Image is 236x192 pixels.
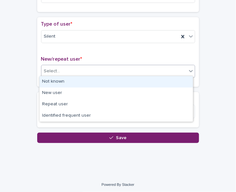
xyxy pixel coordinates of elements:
[116,136,127,140] span: Save
[39,99,193,110] div: Repeat user
[44,68,60,75] div: Select...
[37,133,199,143] button: Save
[102,183,134,186] a: Powered By Stacker
[39,88,193,99] div: New user
[44,33,56,40] span: Silent
[41,21,73,27] span: Type of user
[39,110,193,122] div: Identified frequent user
[41,56,82,62] span: New/repeat user
[39,76,193,88] div: Not known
